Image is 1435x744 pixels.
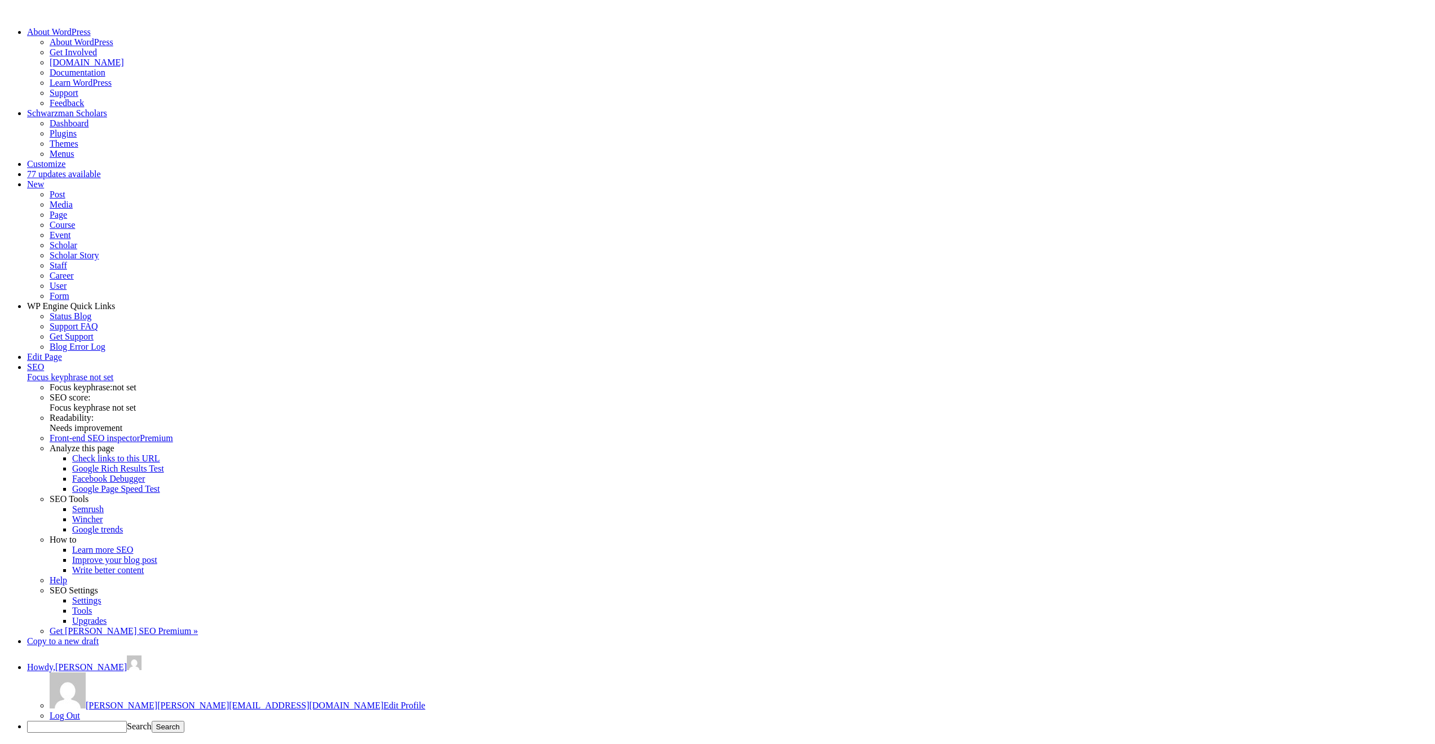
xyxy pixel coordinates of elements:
[72,504,104,514] a: Semrush
[152,721,184,733] input: Search
[50,332,94,341] a: Get Support
[50,423,1430,433] div: Needs improvement
[27,372,1430,382] div: Focus keyphrase not set
[50,68,105,77] a: Documentation
[50,382,1430,393] div: Focus keyphrase:
[72,454,160,463] a: Check links to this URL
[72,596,101,605] a: Settings
[27,301,1430,311] div: WP Engine Quick Links
[5,27,1430,733] div: Toolbar
[27,662,142,672] a: Howdy,
[72,555,157,565] a: Improve your blog post
[50,58,124,67] a: [DOMAIN_NAME]
[50,47,97,57] a: Get Involved
[27,636,99,646] span: Copy to a new draft
[50,423,122,433] span: Needs improvement
[50,210,67,219] a: Page
[50,200,73,209] a: Media
[50,626,198,636] a: Get [PERSON_NAME] SEO Premium »
[50,149,74,159] a: Menus
[50,88,78,98] a: Support
[27,362,44,372] span: SEO
[72,464,164,473] a: Google Rich Results Test
[27,372,113,382] span: Focus keyphrase not set
[72,565,144,575] a: Write better content
[50,311,91,321] a: Status Blog
[27,37,1430,58] ul: About WordPress
[27,179,44,189] span: New
[50,291,69,301] a: Form
[50,78,112,87] a: Learn WordPress
[50,190,65,199] a: Post
[27,58,1430,108] ul: About WordPress
[50,393,1430,413] div: SEO score:
[50,98,84,108] a: Feedback
[50,711,80,720] a: Log Out
[50,585,1430,596] div: SEO Settings
[50,271,74,280] a: Career
[50,240,77,250] a: Scholar
[50,261,67,270] a: Staff
[113,382,136,392] span: not set
[157,701,383,710] span: [PERSON_NAME][EMAIL_ADDRESS][DOMAIN_NAME]
[27,672,1430,721] ul: Howdy, Simon Attfield
[72,606,92,615] a: Tools
[50,342,105,351] a: Blog Error Log
[27,190,1430,301] ul: New
[50,139,78,148] a: Themes
[27,139,1430,159] ul: Schwarzman Scholars
[50,250,99,260] a: Scholar Story
[50,443,1430,454] div: Analyze this page
[50,322,98,331] a: Support FAQ
[27,27,91,37] span: About WordPress
[72,474,145,483] a: Facebook Debugger
[32,169,101,179] span: 7 updates available
[72,616,107,626] a: Upgrades
[55,662,127,672] span: [PERSON_NAME]
[50,535,1430,545] div: How to
[72,525,123,534] a: Google trends
[72,484,160,494] a: Google Page Speed Test
[50,230,70,240] a: Event
[86,701,157,710] span: [PERSON_NAME]
[50,129,77,138] a: Plugins
[50,403,1430,413] div: Focus keyphrase not set
[27,108,107,118] a: Schwarzman Scholars
[27,352,62,362] a: Edit Page
[27,169,32,179] span: 7
[140,433,173,443] span: Premium
[50,403,136,412] span: Focus keyphrase not set
[50,220,75,230] a: Course
[50,37,113,47] a: About WordPress
[72,545,133,554] a: Learn more SEO
[127,721,152,731] label: Search
[50,413,1430,433] div: Readability:
[27,159,65,169] a: Customize
[50,118,89,128] a: Dashboard
[72,514,103,524] a: Wincher
[50,433,173,443] a: Front-end SEO inspector
[50,281,67,290] a: User
[50,575,67,585] a: Help
[383,701,425,710] span: Edit Profile
[50,494,1430,504] div: SEO Tools
[27,118,1430,139] ul: Schwarzman Scholars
